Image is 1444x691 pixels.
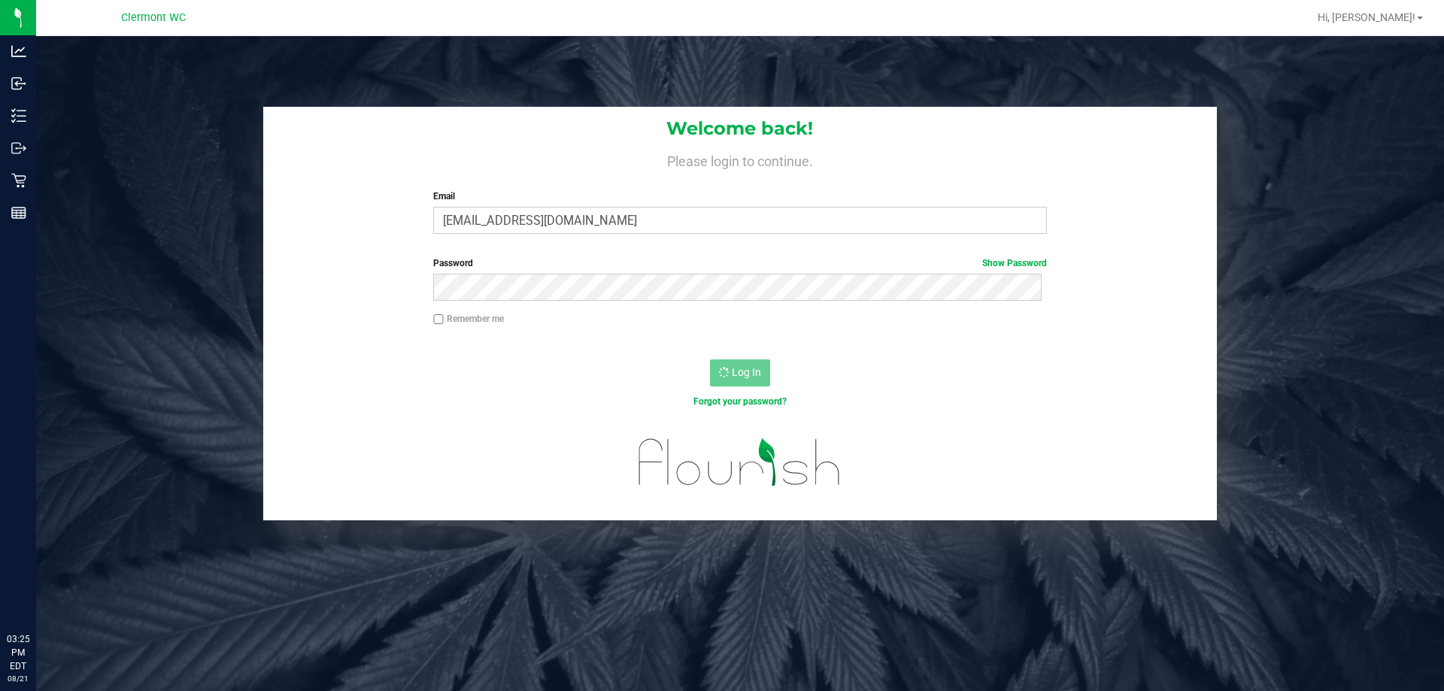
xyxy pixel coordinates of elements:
[263,119,1217,138] h1: Welcome back!
[7,632,29,673] p: 03:25 PM EDT
[11,44,26,59] inline-svg: Analytics
[6,2,12,16] span: 1
[433,312,504,326] label: Remember me
[1318,11,1415,23] span: Hi, [PERSON_NAME]!
[121,11,186,24] span: Clermont WC
[11,205,26,220] inline-svg: Reports
[433,189,1046,203] label: Email
[11,141,26,156] inline-svg: Outbound
[433,258,473,268] span: Password
[620,424,859,501] img: flourish_logo.svg
[433,314,444,325] input: Remember me
[7,673,29,684] p: 08/21
[732,366,761,378] span: Log In
[710,359,770,386] button: Log In
[11,76,26,91] inline-svg: Inbound
[263,150,1217,168] h4: Please login to continue.
[11,173,26,188] inline-svg: Retail
[693,396,787,407] a: Forgot your password?
[982,258,1047,268] a: Show Password
[11,108,26,123] inline-svg: Inventory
